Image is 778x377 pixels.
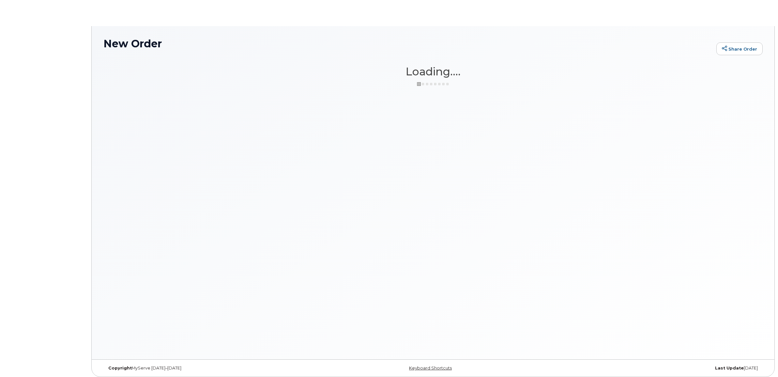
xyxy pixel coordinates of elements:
[715,366,744,370] strong: Last Update
[103,38,713,49] h1: New Order
[417,82,450,86] img: ajax-loader-3a6953c30dc77f0bf724df975f13086db4f4c1262e45940f03d1251963f1bf2e.gif
[103,66,763,77] h1: Loading....
[543,366,763,371] div: [DATE]
[716,42,763,55] a: Share Order
[409,366,452,370] a: Keyboard Shortcuts
[103,366,323,371] div: MyServe [DATE]–[DATE]
[108,366,132,370] strong: Copyright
